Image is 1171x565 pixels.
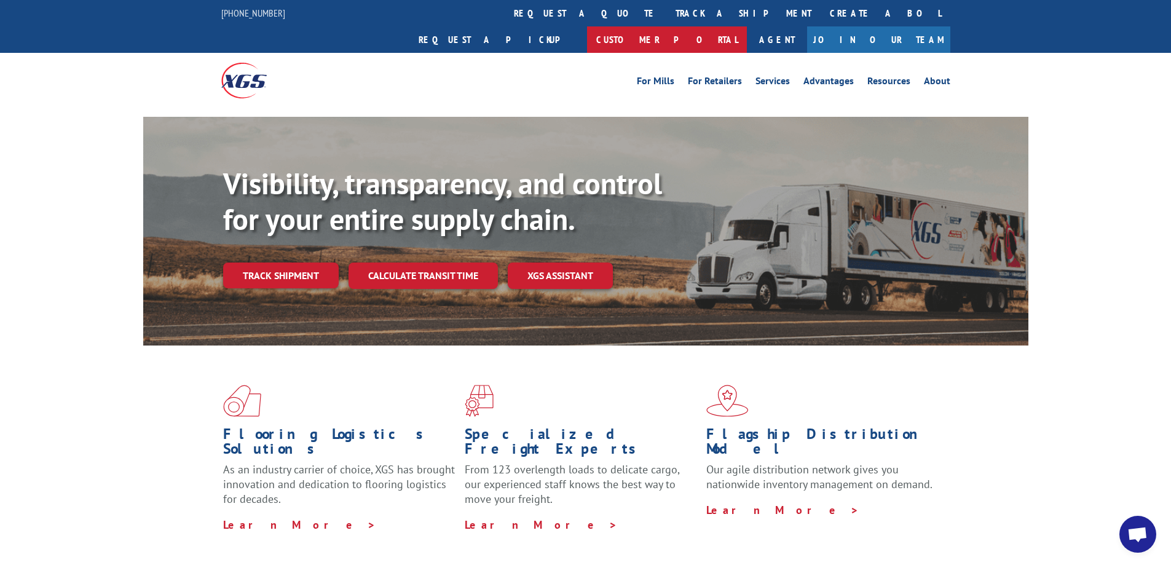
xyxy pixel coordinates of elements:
b: Visibility, transparency, and control for your entire supply chain. [223,164,662,238]
a: Learn More > [465,518,618,532]
span: Our agile distribution network gives you nationwide inventory management on demand. [706,462,932,491]
a: Customer Portal [587,26,747,53]
a: XGS ASSISTANT [508,263,613,289]
a: Join Our Team [807,26,950,53]
a: Services [755,76,790,90]
a: About [924,76,950,90]
p: From 123 overlength loads to delicate cargo, our experienced staff knows the best way to move you... [465,462,697,517]
a: [PHONE_NUMBER] [221,7,285,19]
img: xgs-icon-flagship-distribution-model-red [706,385,749,417]
h1: Flagship Distribution Model [706,427,939,462]
div: Open chat [1119,516,1156,553]
a: Learn More > [706,503,859,517]
a: For Mills [637,76,674,90]
a: Learn More > [223,518,376,532]
a: Advantages [803,76,854,90]
a: Resources [867,76,910,90]
a: Calculate transit time [349,263,498,289]
a: Track shipment [223,263,339,288]
h1: Flooring Logistics Solutions [223,427,455,462]
img: xgs-icon-total-supply-chain-intelligence-red [223,385,261,417]
h1: Specialized Freight Experts [465,427,697,462]
a: For Retailers [688,76,742,90]
img: xgs-icon-focused-on-flooring-red [465,385,494,417]
a: Agent [747,26,807,53]
span: As an industry carrier of choice, XGS has brought innovation and dedication to flooring logistics... [223,462,455,506]
a: Request a pickup [409,26,587,53]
